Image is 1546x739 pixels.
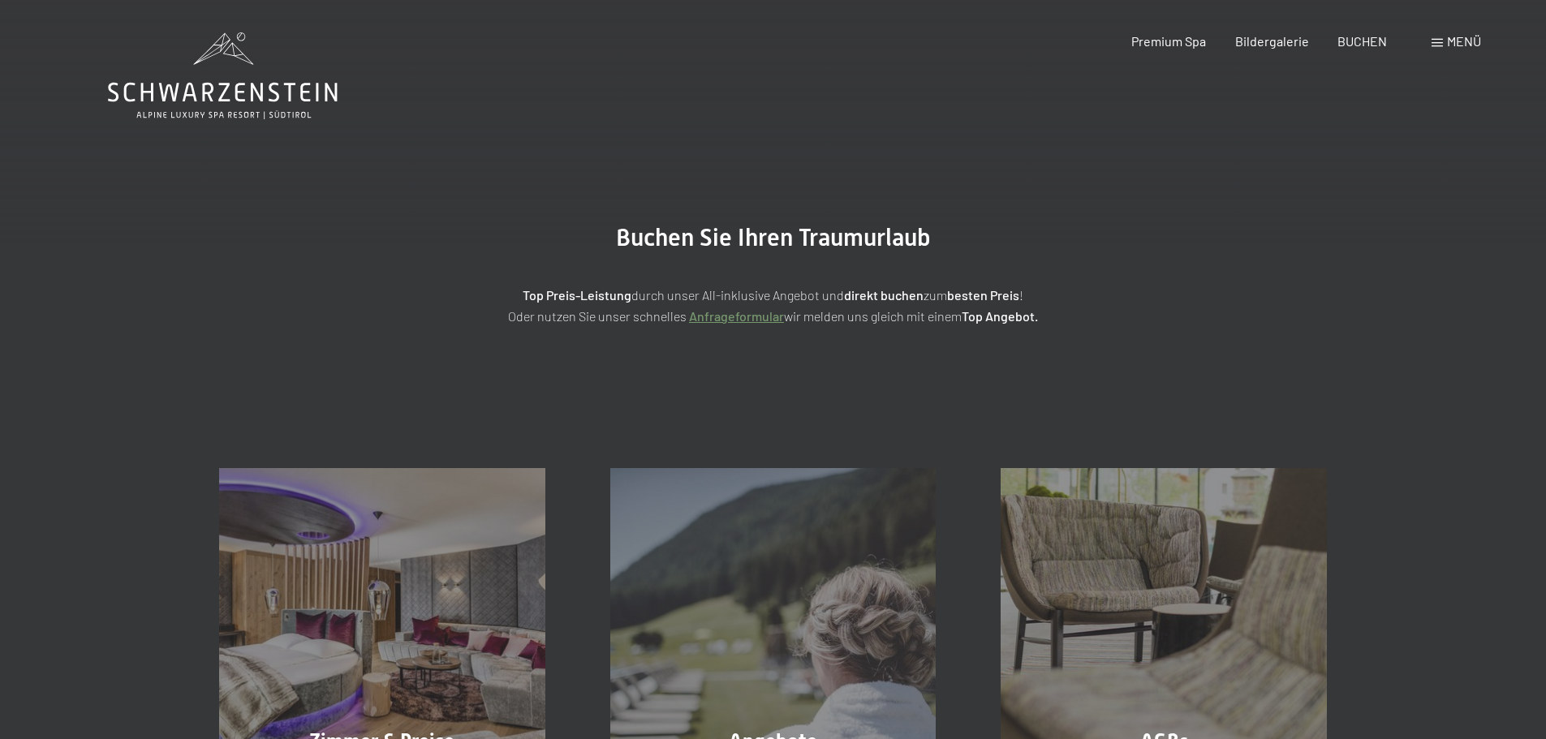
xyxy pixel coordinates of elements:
[962,308,1038,324] strong: Top Angebot.
[616,223,931,251] span: Buchen Sie Ihren Traumurlaub
[844,287,924,303] strong: direkt buchen
[368,285,1179,326] p: durch unser All-inklusive Angebot und zum ! Oder nutzen Sie unser schnelles wir melden uns gleich...
[1131,33,1206,49] a: Premium Spa
[523,287,631,303] strong: Top Preis-Leistung
[1337,33,1387,49] a: BUCHEN
[1447,33,1481,49] span: Menü
[689,308,784,324] a: Anfrageformular
[1235,33,1309,49] a: Bildergalerie
[947,287,1019,303] strong: besten Preis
